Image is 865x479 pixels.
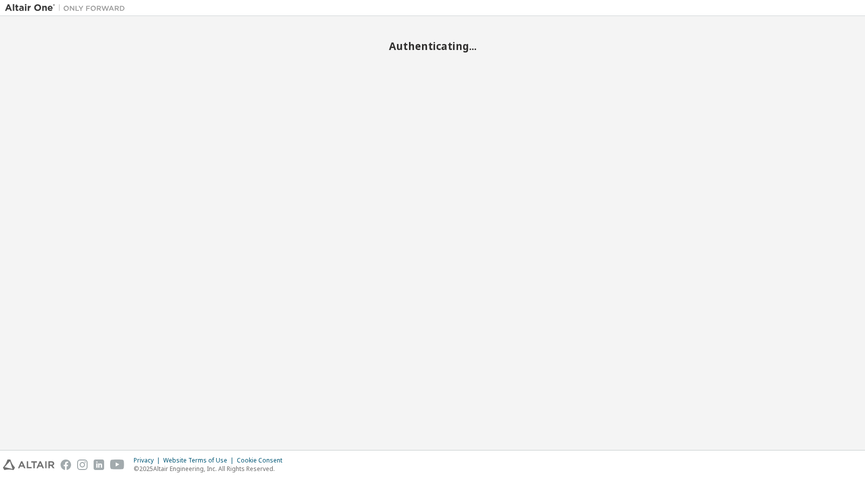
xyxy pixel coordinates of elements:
[5,3,130,13] img: Altair One
[110,459,125,470] img: youtube.svg
[237,456,288,464] div: Cookie Consent
[134,464,288,473] p: © 2025 Altair Engineering, Inc. All Rights Reserved.
[61,459,71,470] img: facebook.svg
[163,456,237,464] div: Website Terms of Use
[77,459,88,470] img: instagram.svg
[3,459,55,470] img: altair_logo.svg
[5,39,860,52] h2: Authenticating...
[134,456,163,464] div: Privacy
[94,459,104,470] img: linkedin.svg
